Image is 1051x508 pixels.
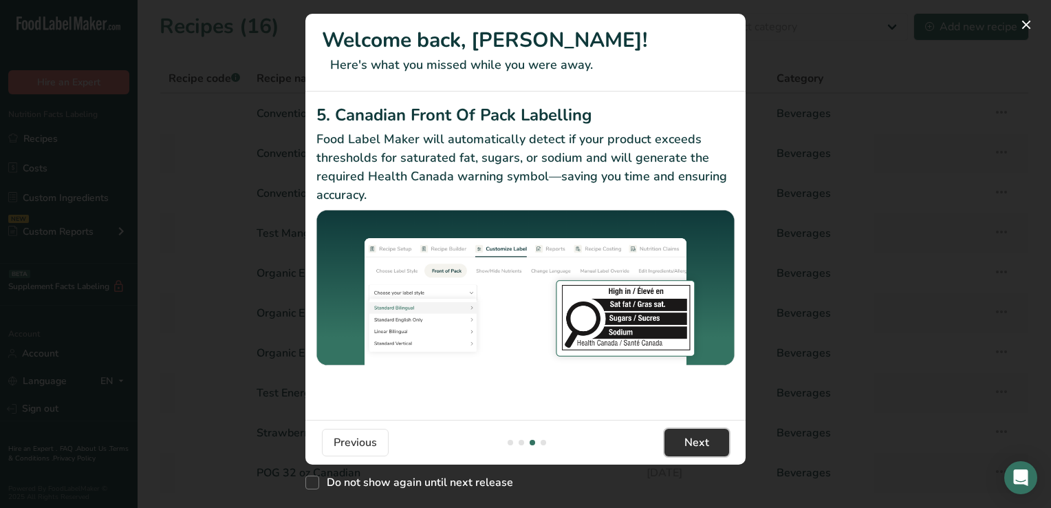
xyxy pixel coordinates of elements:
[316,210,735,368] img: Canadian Front Of Pack Labelling
[316,103,735,127] h2: 5. Canadian Front Of Pack Labelling
[319,476,513,489] span: Do not show again until next release
[334,434,377,451] span: Previous
[316,130,735,204] p: Food Label Maker will automatically detect if your product exceeds thresholds for saturated fat, ...
[322,25,729,56] h1: Welcome back, [PERSON_NAME]!
[684,434,709,451] span: Next
[1004,461,1037,494] div: Open Intercom Messenger
[322,56,729,74] p: Here's what you missed while you were away.
[322,429,389,456] button: Previous
[664,429,729,456] button: Next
